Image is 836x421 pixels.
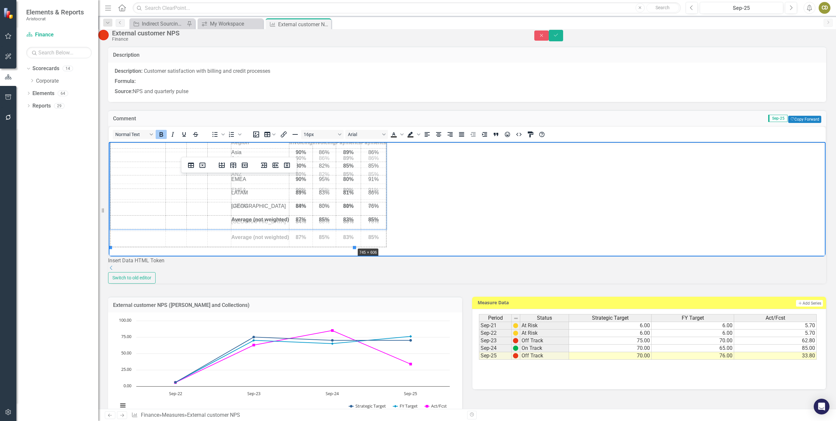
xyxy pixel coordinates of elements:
text: 100.00 [119,317,131,323]
text: Sep-23 [247,391,260,396]
span: Normal Text [115,132,147,137]
td: 5.70 [734,330,817,337]
div: My Workspace [210,20,261,28]
span: Asia [123,13,133,19]
span: 86% [259,13,270,19]
button: Table properties [185,161,197,170]
path: Sep-25, 33.8. Act/Fcst. [409,363,412,366]
button: Delete column [281,161,293,170]
span: 80% [210,77,221,82]
img: 8DAGhfEEPCf229AAAAAElFTkSuQmCC [513,316,519,321]
path: Sep-25, 76. FY Target. [409,335,412,338]
div: External customer NPS [187,412,240,418]
span: 85% [235,30,245,35]
text: 0.00 [123,383,131,389]
a: My Workspace [199,20,261,28]
span: 81% [235,61,245,67]
div: Finance [112,37,521,42]
p: Customer satisfaction with billing and credit processes [115,68,820,76]
button: Italic [167,130,178,139]
div: Open Intercom Messenger [814,399,829,414]
span: Act/Fcst [766,315,785,321]
img: Ft89tzOffuf3t9w4O5XSOn+DzgEp2gbXdAmAAAAAElFTkSuQmCC [513,353,518,358]
span: EMEA [123,45,137,51]
button: Block Normal Text [113,130,155,139]
button: Blockquote [490,130,502,139]
text: 50.00 [121,350,131,356]
td: Off Track [520,352,569,360]
td: 6.00 [652,330,734,337]
span: 90% [187,45,197,51]
div: 14 [63,66,73,71]
button: Align right [445,130,456,139]
button: HTML Editor [513,130,524,139]
span: 16px [304,132,336,137]
h3: External customer NPS ([PERSON_NAME] and Collections) [113,302,457,308]
button: CSS Editor [525,130,536,139]
button: Insert/edit link [278,130,289,139]
div: Text color Black [388,130,405,139]
span: 89% [235,13,245,19]
td: 76.00 [652,352,734,360]
span: 87% [187,92,197,98]
span: Status [537,315,552,321]
a: Finance [26,31,92,39]
td: 65.00 [652,345,734,352]
path: Sep-23, 62.8. Act/Fcst. [253,344,255,347]
span: 85% [259,30,270,35]
button: Insert column after [270,161,281,170]
div: External customer NPS [278,20,330,29]
text: Sep-24 [326,391,339,396]
td: 6.00 [652,322,734,330]
h3: Description [113,52,821,58]
td: Sep-21 [479,322,512,330]
button: Justify [456,130,467,139]
button: Add Series [796,300,823,307]
input: Search Below... [26,47,92,58]
p: NPS and quarterly pulse [115,87,820,95]
td: 70.00 [569,345,652,352]
path: Sep-24, 70. Strategic Target. [331,339,334,342]
button: Insert row before [216,161,227,170]
div: » » [131,411,462,419]
span: 85% [210,92,221,98]
button: Horizontal line [290,130,301,139]
button: CD [819,2,830,14]
text: 75.00 [121,333,131,339]
button: Show FY Target [393,403,418,409]
span: 84% [187,77,197,82]
img: Yx0AAAAASUVORK5CYII= [513,323,518,328]
button: Font size 16px [301,130,344,139]
button: Increase indent [479,130,490,139]
td: Off Track [520,337,569,345]
button: Bold [156,130,167,139]
button: Show Strategic Target [349,403,386,409]
h3: Measure Data [478,300,662,305]
span: 91% [259,45,270,51]
svg: Interactive chart [115,317,453,416]
span: Period [488,315,503,321]
button: Switch to old editor [108,272,156,284]
div: 745 × 606 [249,107,270,114]
button: Strikethrough [190,130,201,139]
path: Sep-24, 85. Act/Fcst. [331,329,334,332]
div: 29 [54,103,65,109]
span: LATAM [123,61,139,67]
div: Indirect Sourcing Initiative [142,20,185,28]
span: 83% [235,92,245,98]
strong: Source: [115,88,133,94]
span: 89% [187,61,197,67]
td: 70.00 [569,352,652,360]
td: 75.00 [569,337,652,345]
span: 86% [210,13,221,19]
button: Underline [179,130,190,139]
a: Reports [32,102,51,110]
img: ClearPoint Strategy [3,8,15,19]
strong: Formula: [115,78,136,84]
input: Search ClearPoint... [133,2,681,14]
span: 80% [235,45,245,51]
button: Search [646,3,679,12]
span: 90% [187,13,197,19]
button: Insert image [251,130,262,139]
iframe: Rich Text Area [109,142,826,256]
